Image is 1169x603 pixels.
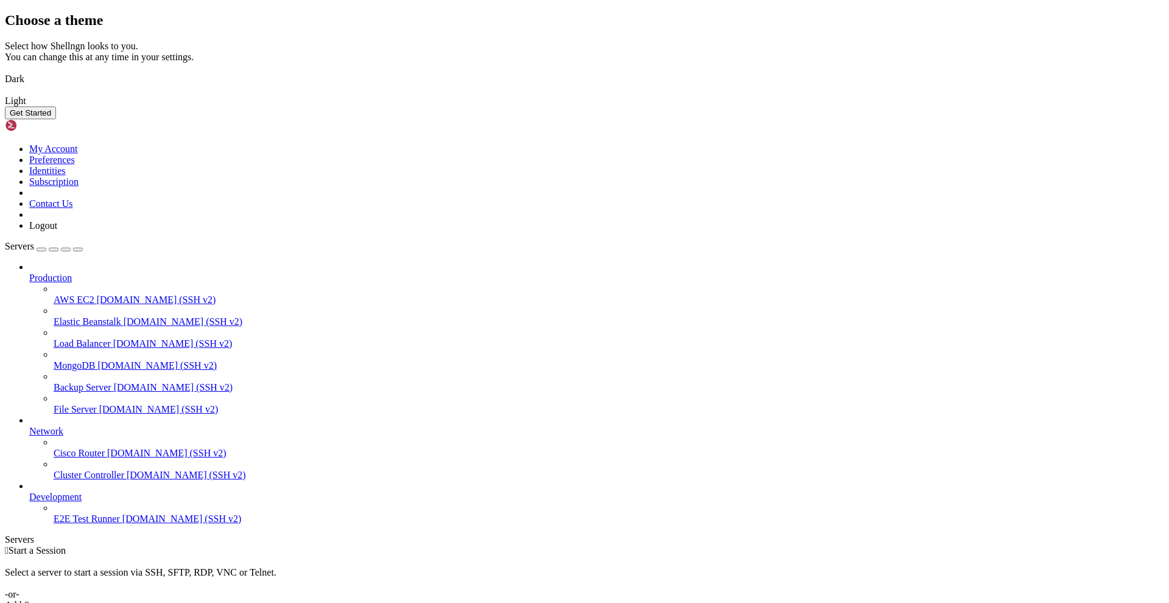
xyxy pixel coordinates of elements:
[5,241,83,251] a: Servers
[54,360,95,371] span: MongoDB
[54,404,97,414] span: File Server
[54,382,1164,393] a: Backup Server [DOMAIN_NAME] (SSH v2)
[54,470,1164,481] a: Cluster Controller [DOMAIN_NAME] (SSH v2)
[97,295,216,305] span: [DOMAIN_NAME] (SSH v2)
[54,503,1164,525] li: E2E Test Runner [DOMAIN_NAME] (SSH v2)
[114,382,233,392] span: [DOMAIN_NAME] (SSH v2)
[9,545,66,556] span: Start a Session
[54,305,1164,327] li: Elastic Beanstalk [DOMAIN_NAME] (SSH v2)
[29,415,1164,481] li: Network
[5,119,75,131] img: Shellngn
[54,295,94,305] span: AWS EC2
[29,198,73,209] a: Contact Us
[54,338,111,349] span: Load Balancer
[54,316,121,327] span: Elastic Beanstalk
[54,514,1164,525] a: E2E Test Runner [DOMAIN_NAME] (SSH v2)
[29,426,1164,437] a: Network
[107,448,226,458] span: [DOMAIN_NAME] (SSH v2)
[5,545,9,556] span: 
[54,448,1164,459] a: Cisco Router [DOMAIN_NAME] (SSH v2)
[124,316,243,327] span: [DOMAIN_NAME] (SSH v2)
[99,404,219,414] span: [DOMAIN_NAME] (SSH v2)
[127,470,246,480] span: [DOMAIN_NAME] (SSH v2)
[54,316,1164,327] a: Elastic Beanstalk [DOMAIN_NAME] (SSH v2)
[29,426,63,436] span: Network
[29,492,1164,503] a: Development
[29,481,1164,525] li: Development
[54,393,1164,415] li: File Server [DOMAIN_NAME] (SSH v2)
[54,338,1164,349] a: Load Balancer [DOMAIN_NAME] (SSH v2)
[29,262,1164,415] li: Production
[54,327,1164,349] li: Load Balancer [DOMAIN_NAME] (SSH v2)
[5,41,1164,63] div: Select how Shellngn looks to you. You can change this at any time in your settings.
[54,470,124,480] span: Cluster Controller
[113,338,233,349] span: [DOMAIN_NAME] (SSH v2)
[122,514,242,524] span: [DOMAIN_NAME] (SSH v2)
[29,176,79,187] a: Subscription
[29,492,82,502] span: Development
[54,459,1164,481] li: Cluster Controller [DOMAIN_NAME] (SSH v2)
[54,371,1164,393] li: Backup Server [DOMAIN_NAME] (SSH v2)
[29,155,75,165] a: Preferences
[5,556,1164,600] div: Select a server to start a session via SSH, SFTP, RDP, VNC or Telnet. -or-
[5,241,34,251] span: Servers
[5,96,1164,106] div: Light
[5,12,1164,29] h2: Choose a theme
[54,514,120,524] span: E2E Test Runner
[29,273,72,283] span: Production
[29,273,1164,284] a: Production
[54,382,111,392] span: Backup Server
[97,360,217,371] span: [DOMAIN_NAME] (SSH v2)
[29,220,57,231] a: Logout
[54,295,1164,305] a: AWS EC2 [DOMAIN_NAME] (SSH v2)
[5,74,1164,85] div: Dark
[54,437,1164,459] li: Cisco Router [DOMAIN_NAME] (SSH v2)
[29,166,66,176] a: Identities
[54,349,1164,371] li: MongoDB [DOMAIN_NAME] (SSH v2)
[5,534,1164,545] div: Servers
[29,144,78,154] a: My Account
[5,106,56,119] button: Get Started
[54,404,1164,415] a: File Server [DOMAIN_NAME] (SSH v2)
[54,448,105,458] span: Cisco Router
[54,360,1164,371] a: MongoDB [DOMAIN_NAME] (SSH v2)
[54,284,1164,305] li: AWS EC2 [DOMAIN_NAME] (SSH v2)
